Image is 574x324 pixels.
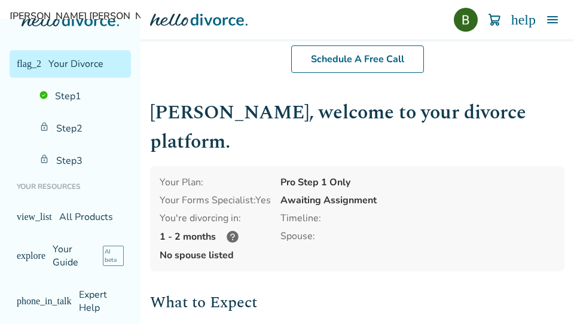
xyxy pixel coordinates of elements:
[280,176,555,189] div: Pro Step 1 Only
[160,230,271,244] div: 1 - 2 months
[10,50,131,78] a: flag_2Your Divorce
[48,57,103,71] span: Your Divorce
[103,246,124,266] span: AI beta
[511,13,536,27] a: help
[10,175,131,198] li: Your Resources
[514,267,574,324] iframe: Chat Widget
[32,82,131,110] a: Step1
[17,212,52,222] span: view_list
[280,230,555,244] span: Spouse:
[32,147,131,175] a: Step3
[150,291,564,314] h2: What to Expect
[10,203,131,231] a: view_listAll Products
[291,45,424,73] a: Schedule A Free Call
[17,297,72,306] span: phone_in_talk
[32,115,131,142] a: Step2
[280,212,555,225] div: Timeline:
[150,98,564,157] h1: [PERSON_NAME] , welcome to your divorce platform.
[10,10,564,23] span: [PERSON_NAME] [PERSON_NAME]
[17,251,45,261] span: explore
[160,194,271,207] div: Your Forms Specialist: Yes
[280,194,555,207] div: Awaiting Assignment
[10,236,131,276] a: exploreYour GuideAI beta
[160,249,271,262] span: No spouse listed
[545,13,560,27] img: Menu
[160,212,271,225] div: You're divorcing in:
[454,8,478,32] img: Bryon
[160,176,271,189] div: Your Plan:
[487,13,502,27] img: Cart
[17,59,41,69] span: flag_2
[10,281,131,322] a: phone_in_talkExpert Help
